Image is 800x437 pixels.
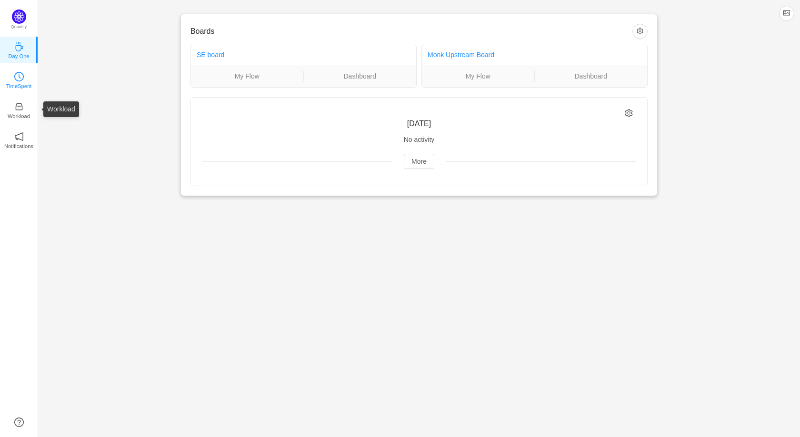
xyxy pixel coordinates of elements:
[779,6,794,21] button: icon: picture
[304,71,417,81] a: Dashboard
[632,24,648,39] button: icon: setting
[197,51,224,59] a: SE board
[12,10,26,24] img: Quantify
[14,132,24,141] i: icon: notification
[14,42,24,51] i: icon: coffee
[14,45,24,54] a: icon: coffeeDay One
[535,71,648,81] a: Dashboard
[4,142,33,150] p: Notifications
[6,82,32,90] p: TimeSpent
[11,24,27,30] p: Quantify
[404,154,434,169] button: More
[14,72,24,81] i: icon: clock-circle
[14,75,24,84] a: icon: clock-circleTimeSpent
[202,135,636,145] div: No activity
[14,102,24,111] i: icon: inbox
[422,71,534,81] a: My Flow
[8,52,29,60] p: Day One
[14,417,24,427] a: icon: question-circle
[8,112,30,120] p: Workload
[14,105,24,114] a: icon: inboxWorkload
[428,51,494,59] a: Monk Upstream Board
[625,109,633,117] i: icon: setting
[407,119,431,128] span: [DATE]
[190,27,632,36] h3: Boards
[191,71,303,81] a: My Flow
[14,135,24,144] a: icon: notificationNotifications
